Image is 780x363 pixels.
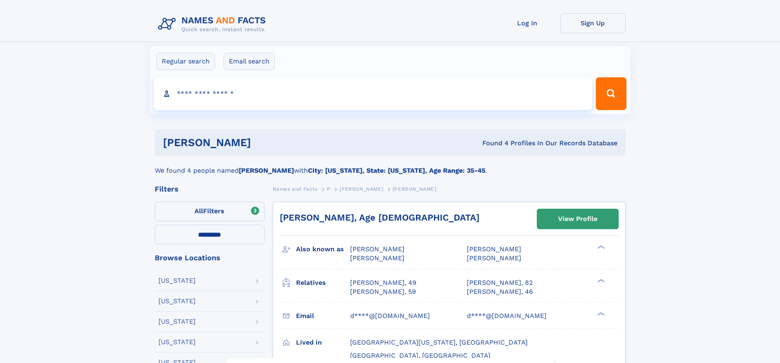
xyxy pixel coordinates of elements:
[467,287,533,296] a: [PERSON_NAME], 46
[495,13,560,33] a: Log In
[280,212,479,223] a: [PERSON_NAME], Age [DEMOGRAPHIC_DATA]
[224,53,275,70] label: Email search
[595,311,605,316] div: ❯
[155,254,265,262] div: Browse Locations
[308,167,485,174] b: City: [US_STATE], State: [US_STATE], Age Range: 35-45
[595,278,605,283] div: ❯
[350,352,491,359] span: [GEOGRAPHIC_DATA], [GEOGRAPHIC_DATA]
[155,185,265,193] div: Filters
[350,287,416,296] a: [PERSON_NAME], 59
[155,13,273,35] img: Logo Names and Facts
[339,186,383,192] span: [PERSON_NAME]
[155,202,265,221] label: Filters
[350,254,405,262] span: [PERSON_NAME]
[366,139,617,148] div: Found 4 Profiles In Our Records Database
[393,186,436,192] span: [PERSON_NAME]
[339,184,383,194] a: [PERSON_NAME]
[595,245,605,250] div: ❯
[350,245,405,253] span: [PERSON_NAME]
[156,53,215,70] label: Regular search
[596,77,626,110] button: Search Button
[296,309,350,323] h3: Email
[155,156,626,176] div: We found 4 people named with .
[158,318,196,325] div: [US_STATE]
[163,138,367,148] h1: [PERSON_NAME]
[154,77,592,110] input: search input
[296,336,350,349] h3: Lived in
[558,210,597,228] div: View Profile
[350,278,416,287] a: [PERSON_NAME], 49
[158,298,196,304] div: [US_STATE]
[467,278,533,287] a: [PERSON_NAME], 82
[158,339,196,345] div: [US_STATE]
[296,276,350,290] h3: Relatives
[273,184,318,194] a: Names and Facts
[537,209,618,229] a: View Profile
[158,277,196,284] div: [US_STATE]
[194,207,203,215] span: All
[327,186,330,192] span: P
[239,167,294,174] b: [PERSON_NAME]
[467,254,521,262] span: [PERSON_NAME]
[296,242,350,256] h3: Also known as
[350,338,528,346] span: [GEOGRAPHIC_DATA][US_STATE], [GEOGRAPHIC_DATA]
[560,13,626,33] a: Sign Up
[467,245,521,253] span: [PERSON_NAME]
[327,184,330,194] a: P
